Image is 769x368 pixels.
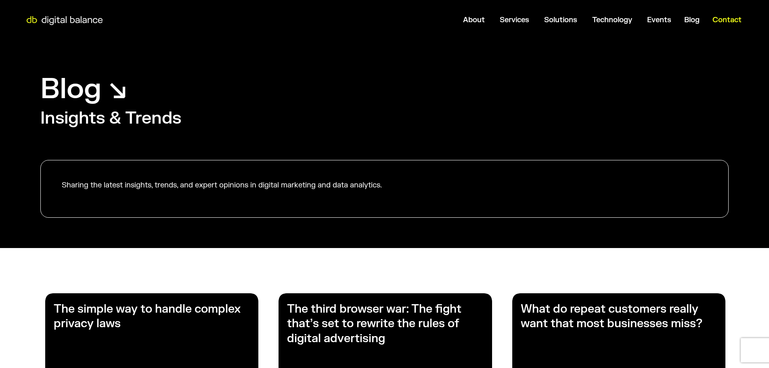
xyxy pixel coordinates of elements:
[463,15,485,25] a: About
[54,302,250,331] h3: The simple way to handle complex privacy laws
[287,302,483,346] h3: The third browser war: The fight that’s set to rewrite the rules of digital advertising
[110,12,748,28] nav: Menu
[500,15,529,25] a: Services
[20,16,109,25] img: Digital Balance logo
[521,302,717,331] h3: What do repeat customers really want that most businesses miss?
[62,181,382,190] p: Sharing the latest insights, trends, and expert opinions in digital marketing and data analytics.
[712,15,742,25] a: Contact
[684,15,700,25] a: Blog
[40,71,127,107] h1: Blog ↘︎
[592,15,632,25] a: Technology
[40,107,261,130] h2: Insights & Trends
[647,15,671,25] a: Events
[110,12,748,28] div: Menu Toggle
[544,15,577,25] a: Solutions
